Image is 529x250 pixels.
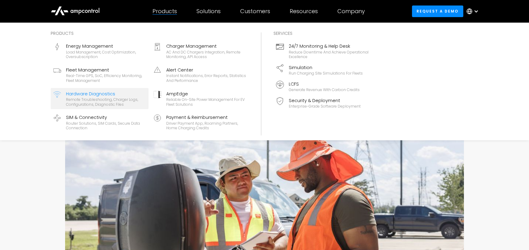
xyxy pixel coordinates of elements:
div: Customers [240,8,270,15]
a: Payment & ReimbursementDriver Payment App, Roaming Partners, Home Charging Credits [151,112,249,133]
div: Hardware Diagnostics [66,90,146,97]
div: LCFS [289,81,360,87]
a: SIM & ConnectivityRouter Solutions, SIM Cards, Secure Data Connection [51,112,149,133]
a: AmpEdgeReliable On-site Power Management for EV Fleet Solutions [151,88,249,109]
div: Company [337,8,365,15]
div: AmpEdge [166,90,246,97]
div: Products [51,30,249,37]
a: 24/7 Monitoring & Help DeskReduce downtime and achieve operational excellence [274,40,371,62]
div: Resources [290,8,318,15]
div: Security & Deployment [289,97,361,104]
div: SIM & Connectivity [66,114,146,121]
a: Hardware DiagnosticsRemote troubleshooting, charger logs, configurations, diagnostic files [51,88,149,109]
div: Load management, cost optimization, oversubscription [66,50,146,59]
div: 24/7 Monitoring & Help Desk [289,43,369,50]
a: Security & DeploymentEnterprise-grade software deployment [274,95,371,111]
div: Solutions [197,8,221,15]
div: Real-time GPS, SoC, efficiency monitoring, fleet management [66,73,146,83]
div: Fleet Management [66,67,146,73]
div: AC and DC chargers integration, remote monitoring, API access [166,50,246,59]
a: SimulationRun charging site simulations for fleets [274,62,371,78]
div: Simulation [289,64,363,71]
div: Remote troubleshooting, charger logs, configurations, diagnostic files [66,97,146,107]
div: Reduce downtime and achieve operational excellence [289,50,369,59]
div: Driver Payment App, Roaming Partners, Home Charging Credits [166,121,246,131]
div: Run charging site simulations for fleets [289,71,363,76]
a: Energy ManagementLoad management, cost optimization, oversubscription [51,40,149,62]
div: Services [274,30,371,37]
div: Energy Management [66,43,146,50]
div: Reliable On-site Power Management for EV Fleet Solutions [166,97,246,107]
a: Fleet ManagementReal-time GPS, SoC, efficiency monitoring, fleet management [51,64,149,86]
a: Charger ManagementAC and DC chargers integration, remote monitoring, API access [151,40,249,62]
div: Alert Center [166,67,246,73]
div: Products [152,8,177,15]
a: LCFSGenerate revenue with carbon credits [274,78,371,95]
div: Instant notifications, error reports, statistics and performance [166,73,246,83]
a: Request a demo [412,6,463,17]
div: Enterprise-grade software deployment [289,104,361,109]
div: Charger Management [166,43,246,50]
div: Payment & Reimbursement [166,114,246,121]
div: Router Solutions, SIM Cards, Secure Data Connection [66,121,146,131]
a: Alert CenterInstant notifications, error reports, statistics and performance [151,64,249,86]
div: Generate revenue with carbon credits [289,87,360,92]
